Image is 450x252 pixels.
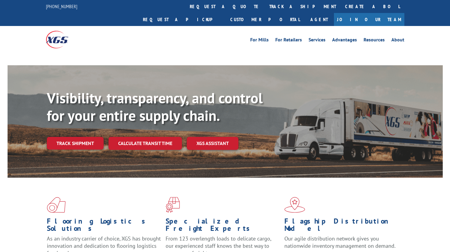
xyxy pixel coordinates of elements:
span: Our agile distribution network gives you nationwide inventory management on demand. [284,235,396,249]
h1: Flooring Logistics Solutions [47,218,161,235]
a: XGS ASSISTANT [187,137,238,150]
a: For Retailers [275,37,302,44]
img: xgs-icon-focused-on-flooring-red [166,197,180,213]
a: Advantages [332,37,357,44]
a: Join Our Team [334,13,404,26]
a: Services [309,37,325,44]
a: Resources [364,37,385,44]
h1: Specialized Freight Experts [166,218,280,235]
a: Track shipment [47,137,104,150]
h1: Flagship Distribution Model [284,218,399,235]
a: Customer Portal [226,13,304,26]
a: Calculate transit time [108,137,182,150]
b: Visibility, transparency, and control for your entire supply chain. [47,89,263,125]
a: Agent [304,13,334,26]
img: xgs-icon-flagship-distribution-model-red [284,197,305,213]
a: Request a pickup [138,13,226,26]
a: [PHONE_NUMBER] [46,3,77,9]
a: For Mills [250,37,269,44]
a: About [391,37,404,44]
img: xgs-icon-total-supply-chain-intelligence-red [47,197,66,213]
